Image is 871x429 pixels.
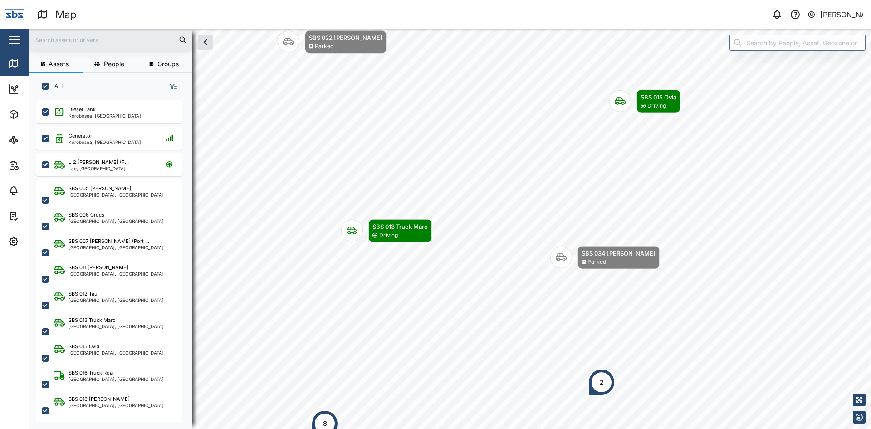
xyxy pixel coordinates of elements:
div: Settings [24,237,56,247]
div: Map marker [609,90,680,113]
div: SBS 013 Truck Maro [69,316,116,324]
div: [GEOGRAPHIC_DATA], [GEOGRAPHIC_DATA] [69,219,164,223]
div: [GEOGRAPHIC_DATA], [GEOGRAPHIC_DATA] [69,403,164,408]
div: [GEOGRAPHIC_DATA], [GEOGRAPHIC_DATA] [69,350,164,355]
div: SBS 007 [PERSON_NAME] (Port ... [69,237,149,245]
div: Map marker [588,369,615,396]
div: SBS 005 [PERSON_NAME] [69,185,131,192]
div: SBS 022 [PERSON_NAME] [309,33,382,42]
div: Reports [24,160,54,170]
div: Map marker [550,246,660,269]
span: People [104,61,124,67]
button: [PERSON_NAME] [807,8,864,21]
div: Map [55,7,77,23]
div: [GEOGRAPHIC_DATA], [GEOGRAPHIC_DATA] [69,271,164,276]
div: Tasks [24,211,49,221]
div: 2 [600,377,604,387]
div: SBS 006 Crocs [69,211,104,219]
div: SBS 034 [PERSON_NAME] [582,249,656,258]
input: Search assets or drivers [34,33,187,47]
div: Parked [587,258,606,266]
div: Lae, [GEOGRAPHIC_DATA] [69,166,129,171]
div: Diesel Tank [69,106,96,113]
div: [PERSON_NAME] [820,9,864,20]
canvas: Map [29,29,871,429]
div: SBS 012 Tau [69,290,98,298]
div: Korobosea, [GEOGRAPHIC_DATA] [69,113,141,118]
div: Dashboard [24,84,64,94]
div: [GEOGRAPHIC_DATA], [GEOGRAPHIC_DATA] [69,192,164,197]
div: Generator [69,132,92,140]
div: [GEOGRAPHIC_DATA], [GEOGRAPHIC_DATA] [69,324,164,329]
div: L-2 [PERSON_NAME] (F... [69,158,129,166]
div: Map [24,59,44,69]
span: Assets [49,61,69,67]
div: Driving [379,231,398,240]
div: Sites [24,135,45,145]
div: SBS 016 Truck Roa [69,369,113,377]
div: SBS 018 [PERSON_NAME] [69,395,130,403]
span: Groups [157,61,179,67]
div: Parked [315,42,333,51]
div: Map marker [341,219,432,242]
div: SBS 013 Truck Maro [372,222,428,231]
div: Map marker [278,30,387,54]
label: ALL [49,83,64,90]
div: [GEOGRAPHIC_DATA], [GEOGRAPHIC_DATA] [69,377,164,381]
div: 8 [323,419,327,429]
div: Assets [24,109,52,119]
input: Search by People, Asset, Geozone or Place [729,35,866,51]
div: [GEOGRAPHIC_DATA], [GEOGRAPHIC_DATA] [69,298,164,302]
div: Driving [647,102,666,110]
div: Korobosea, [GEOGRAPHIC_DATA] [69,140,141,144]
div: SBS 015 Ovia [69,343,99,350]
img: Main Logo [5,5,24,25]
div: SBS 015 Ovia [641,93,676,102]
div: Alarms [24,186,52,196]
div: grid [36,97,192,422]
div: [GEOGRAPHIC_DATA], [GEOGRAPHIC_DATA] [69,245,164,250]
div: SBS 011 [PERSON_NAME] [69,264,128,271]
